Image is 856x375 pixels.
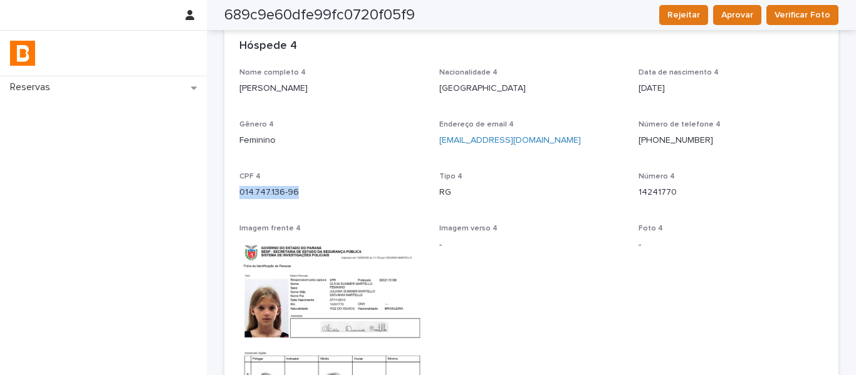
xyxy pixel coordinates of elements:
p: [PERSON_NAME] [239,82,424,95]
span: Aprovar [721,9,753,21]
span: Nacionalidade 4 [439,69,498,76]
span: Imagem frente 4 [239,225,301,232]
span: Número de telefone 4 [639,121,721,128]
p: 014.747.136-96 [239,186,424,199]
a: [EMAIL_ADDRESS][DOMAIN_NAME] [439,136,581,145]
span: Verificar Foto [775,9,830,21]
span: CPF 4 [239,173,261,180]
span: Rejeitar [667,9,700,21]
span: Data de nascimento 4 [639,69,719,76]
button: Rejeitar [659,5,708,25]
span: Tipo 4 [439,173,462,180]
span: Nome completo 4 [239,69,306,76]
h2: Hóspede 4 [239,39,297,53]
a: [PHONE_NUMBER] [639,136,713,145]
p: - [439,239,624,252]
p: 14241770 [639,186,823,199]
button: Aprovar [713,5,761,25]
span: Imagem verso 4 [439,225,498,232]
p: [DATE] [639,82,823,95]
p: Reservas [5,81,60,93]
span: Número 4 [639,173,675,180]
h2: 689c9e60dfe99fc0720f05f9 [224,6,415,24]
span: Gênero 4 [239,121,274,128]
p: - [639,239,823,252]
p: RG [439,186,624,199]
span: Endereço de email 4 [439,121,514,128]
p: Feminino [239,134,424,147]
button: Verificar Foto [766,5,838,25]
span: Foto 4 [639,225,663,232]
p: [GEOGRAPHIC_DATA] [439,82,624,95]
img: zVaNuJHRTjyIjT5M9Xd5 [10,41,35,66]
